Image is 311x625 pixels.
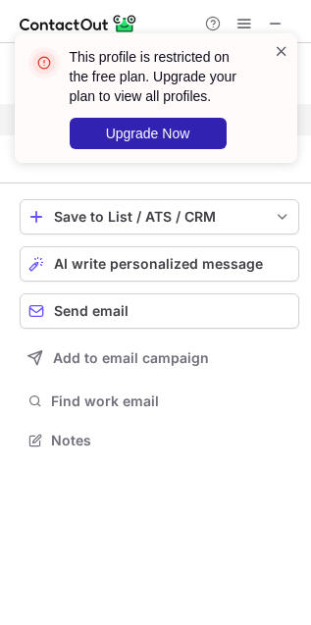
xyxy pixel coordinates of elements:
[70,47,250,106] header: This profile is restricted on the free plan. Upgrade your plan to view all profiles.
[20,388,299,415] button: Find work email
[106,126,190,141] span: Upgrade Now
[20,246,299,282] button: AI write personalized message
[51,392,291,410] span: Find work email
[20,340,299,376] button: Add to email campaign
[54,209,265,225] div: Save to List / ATS / CRM
[20,293,299,329] button: Send email
[70,118,227,149] button: Upgrade Now
[51,432,291,449] span: Notes
[53,350,209,366] span: Add to email campaign
[20,12,137,35] img: ContactOut v5.3.10
[20,199,299,234] button: save-profile-one-click
[54,256,263,272] span: AI write personalized message
[28,47,60,78] img: error
[20,427,299,454] button: Notes
[54,303,129,319] span: Send email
